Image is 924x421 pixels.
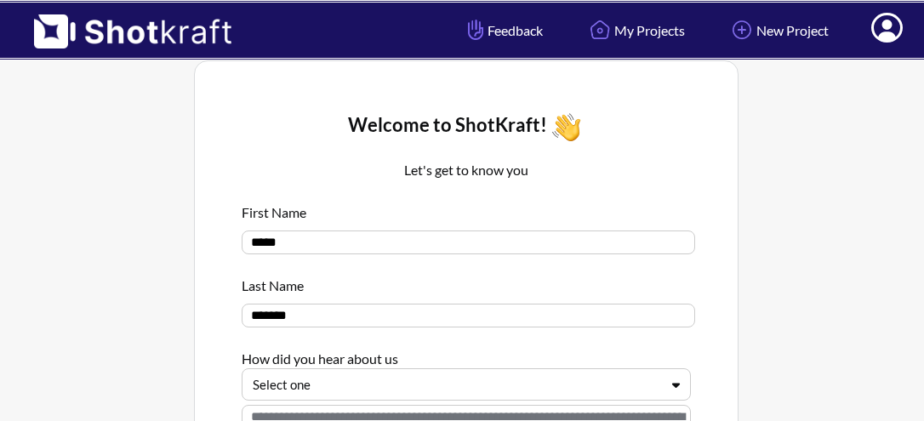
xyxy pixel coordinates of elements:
a: My Projects [573,8,698,53]
div: First Name [242,194,691,222]
span: Feedback [464,20,543,40]
div: How did you hear about us [242,340,691,368]
a: New Project [715,8,841,53]
div: Last Name [242,267,691,295]
img: Add Icon [727,15,756,44]
img: Hand Icon [464,15,488,44]
img: Wave Icon [547,108,585,146]
img: Home Icon [585,15,614,44]
p: Let's get to know you [242,160,691,180]
div: Welcome to ShotKraft! [242,108,691,146]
